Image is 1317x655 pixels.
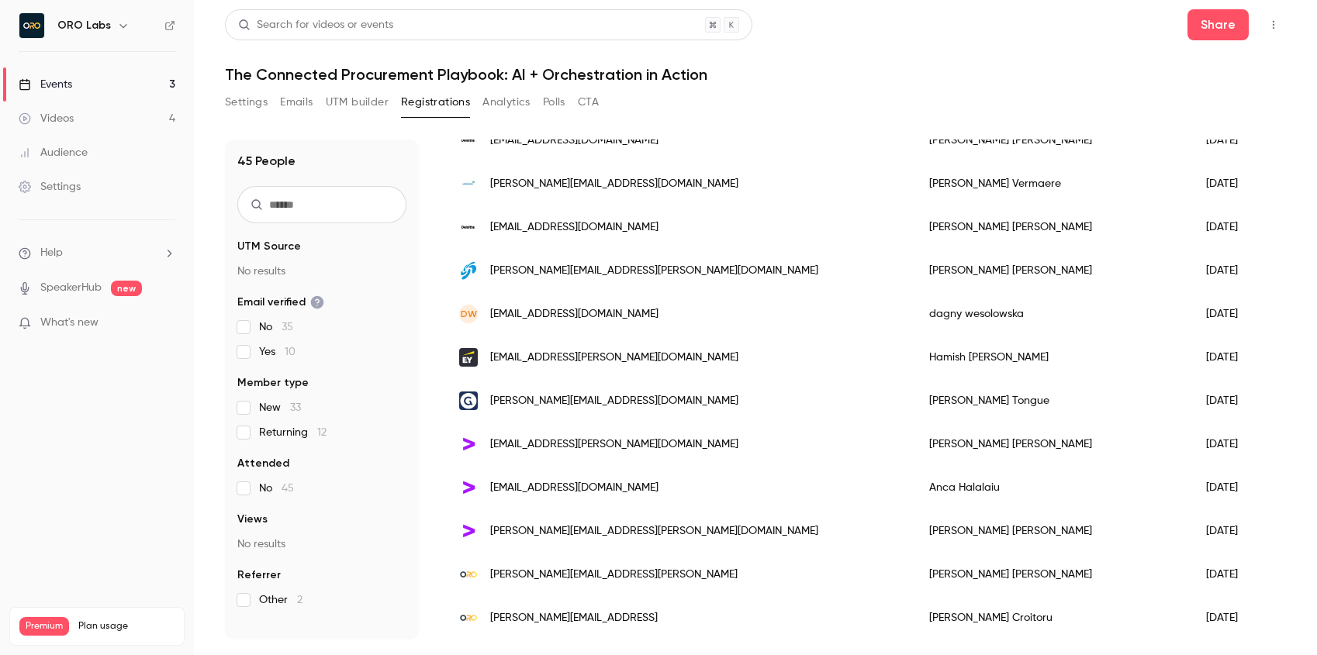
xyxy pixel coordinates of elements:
[490,133,658,149] span: [EMAIL_ADDRESS][DOMAIN_NAME]
[543,90,565,115] button: Polls
[914,162,1191,205] div: [PERSON_NAME] Vermaere
[490,610,658,626] span: [PERSON_NAME][EMAIL_ADDRESS]
[1191,205,1270,249] div: [DATE]
[19,179,81,195] div: Settings
[490,263,818,279] span: [PERSON_NAME][EMAIL_ADDRESS][PERSON_NAME][DOMAIN_NAME]
[237,295,324,310] span: Email verified
[459,223,478,231] img: deloitte.co.uk
[459,174,478,193] img: eu.umicore.com
[19,617,69,636] span: Premium
[238,17,393,33] div: Search for videos or events
[237,536,406,552] p: No results
[1191,162,1270,205] div: [DATE]
[914,292,1191,336] div: dagny wesolowska
[1191,466,1270,509] div: [DATE]
[237,375,309,391] span: Member type
[259,425,327,440] span: Returning
[290,402,301,413] span: 33
[490,436,738,453] span: [EMAIL_ADDRESS][PERSON_NAME][DOMAIN_NAME]
[280,90,313,115] button: Emails
[490,219,658,236] span: [EMAIL_ADDRESS][DOMAIN_NAME]
[401,90,470,115] button: Registrations
[1191,336,1270,379] div: [DATE]
[1191,509,1270,553] div: [DATE]
[1191,249,1270,292] div: [DATE]
[459,261,478,280] img: excelerateds2p.com
[914,466,1191,509] div: Anca Halalaiu
[482,90,531,115] button: Analytics
[490,393,738,409] span: [PERSON_NAME][EMAIL_ADDRESS][DOMAIN_NAME]
[237,239,406,608] section: facet-groups
[459,136,478,144] img: deloitte.co.uk
[285,346,296,357] span: 10
[225,90,268,115] button: Settings
[57,18,111,33] h6: ORO Labs
[237,239,301,254] span: UTM Source
[19,111,74,126] div: Videos
[459,435,478,453] img: accenture.com
[297,595,302,605] span: 2
[490,306,658,322] span: [EMAIL_ADDRESS][DOMAIN_NAME]
[111,281,142,296] span: new
[1191,596,1270,639] div: [DATE]
[19,245,175,261] li: help-dropdown-opener
[914,205,1191,249] div: [PERSON_NAME] [PERSON_NAME]
[1187,9,1249,40] button: Share
[259,319,293,335] span: No
[490,176,738,192] span: [PERSON_NAME][EMAIL_ADDRESS][DOMAIN_NAME]
[40,245,63,261] span: Help
[1191,119,1270,162] div: [DATE]
[578,90,599,115] button: CTA
[1191,379,1270,422] div: [DATE]
[459,522,478,540] img: accenture.com
[1191,292,1270,336] div: [DATE]
[914,119,1191,162] div: [PERSON_NAME] [PERSON_NAME]
[461,307,477,321] span: dw
[237,152,296,171] h1: 45 People
[78,620,175,633] span: Plan usage
[19,77,72,92] div: Events
[225,65,1286,84] h1: The Connected Procurement Playbook: AI + Orchestration in Action
[914,379,1191,422] div: [PERSON_NAME] Tongue
[459,571,478,578] img: orolabs.ai
[459,614,478,622] img: orolabs.ai
[237,567,281,583] span: Referrer
[19,145,88,160] div: Audience
[237,512,268,527] span: Views
[282,322,293,333] span: 35
[459,348,478,367] img: au.ey.com
[259,400,301,415] span: New
[157,316,175,330] iframe: Noticeable Trigger
[317,427,327,438] span: 12
[259,344,296,360] span: Yes
[459,391,478,410] img: globality.com
[490,480,658,496] span: [EMAIL_ADDRESS][DOMAIN_NAME]
[914,336,1191,379] div: Hamish [PERSON_NAME]
[237,264,406,279] p: No results
[914,422,1191,466] div: [PERSON_NAME] [PERSON_NAME]
[237,456,289,471] span: Attended
[490,350,738,366] span: [EMAIL_ADDRESS][PERSON_NAME][DOMAIN_NAME]
[1191,422,1270,466] div: [DATE]
[40,315,99,331] span: What's new
[914,509,1191,553] div: [PERSON_NAME] [PERSON_NAME]
[326,90,389,115] button: UTM builder
[259,481,294,496] span: No
[259,592,302,608] span: Other
[490,523,818,540] span: [PERSON_NAME][EMAIL_ADDRESS][PERSON_NAME][DOMAIN_NAME]
[282,483,294,494] span: 45
[19,13,44,38] img: ORO Labs
[914,249,1191,292] div: [PERSON_NAME] [PERSON_NAME]
[914,596,1191,639] div: [PERSON_NAME] Croitoru
[459,478,478,497] img: accenture.com
[1191,553,1270,596] div: [DATE]
[40,280,102,296] a: SpeakerHub
[490,567,738,583] span: [PERSON_NAME][EMAIL_ADDRESS][PERSON_NAME]
[914,553,1191,596] div: [PERSON_NAME] [PERSON_NAME]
